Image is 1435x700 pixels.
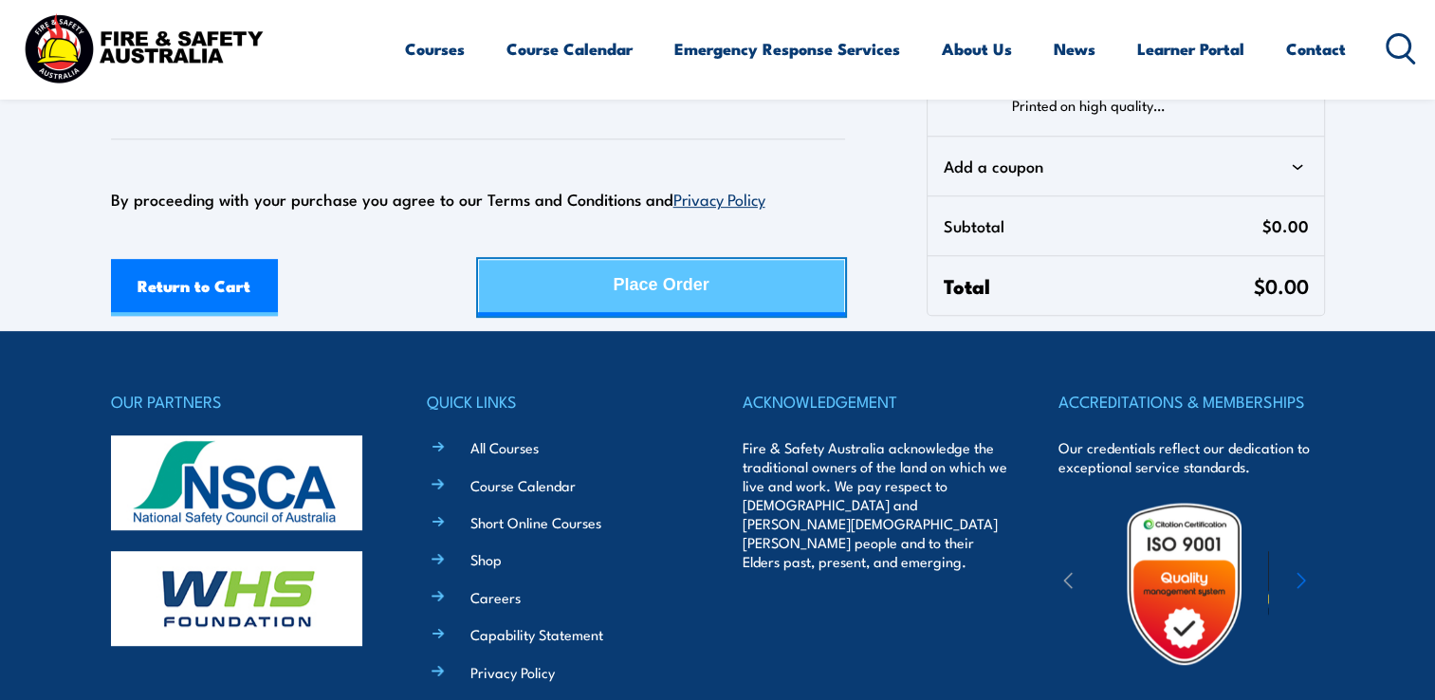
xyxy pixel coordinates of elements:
[111,259,279,316] a: Return to Cart
[674,24,900,74] a: Emergency Response Services
[743,438,1008,571] p: Fire & Safety Australia acknowledge the traditional owners of the land on which we live and work....
[111,435,362,530] img: nsca-logo-footer
[470,662,555,682] a: Privacy Policy
[470,549,502,569] a: Shop
[470,437,539,457] a: All Courses
[1262,212,1309,240] span: $0.00
[1268,551,1433,617] img: ewpa-logo
[614,260,709,310] div: Place Order
[427,388,692,414] h4: QUICK LINKS
[1254,270,1309,300] span: $0.00
[478,259,845,316] button: Place Order
[470,587,521,607] a: Careers
[470,475,576,495] a: Course Calendar
[470,512,601,532] a: Short Online Courses
[1058,388,1324,414] h4: ACCREDITATIONS & MEMBERSHIPS
[943,271,1253,300] span: Total
[673,187,765,210] a: Privacy Policy
[943,212,1261,240] span: Subtotal
[743,388,1008,414] h4: ACKNOWLEDGEMENT
[470,624,603,644] a: Capability Statement
[111,187,765,211] span: By proceeding with your purchase you agree to our Terms and Conditions and
[1286,24,1346,74] a: Contact
[111,551,362,646] img: whs-logo-footer
[1058,438,1324,476] p: Our credentials reflect our dedication to exceptional service standards.
[942,24,1012,74] a: About Us
[111,388,377,414] h4: OUR PARTNERS
[1101,501,1267,667] img: Untitled design (19)
[1054,24,1095,74] a: News
[405,24,465,74] a: Courses
[1137,24,1244,74] a: Learner Portal
[943,152,1308,180] div: Add a coupon
[506,24,633,74] a: Course Calendar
